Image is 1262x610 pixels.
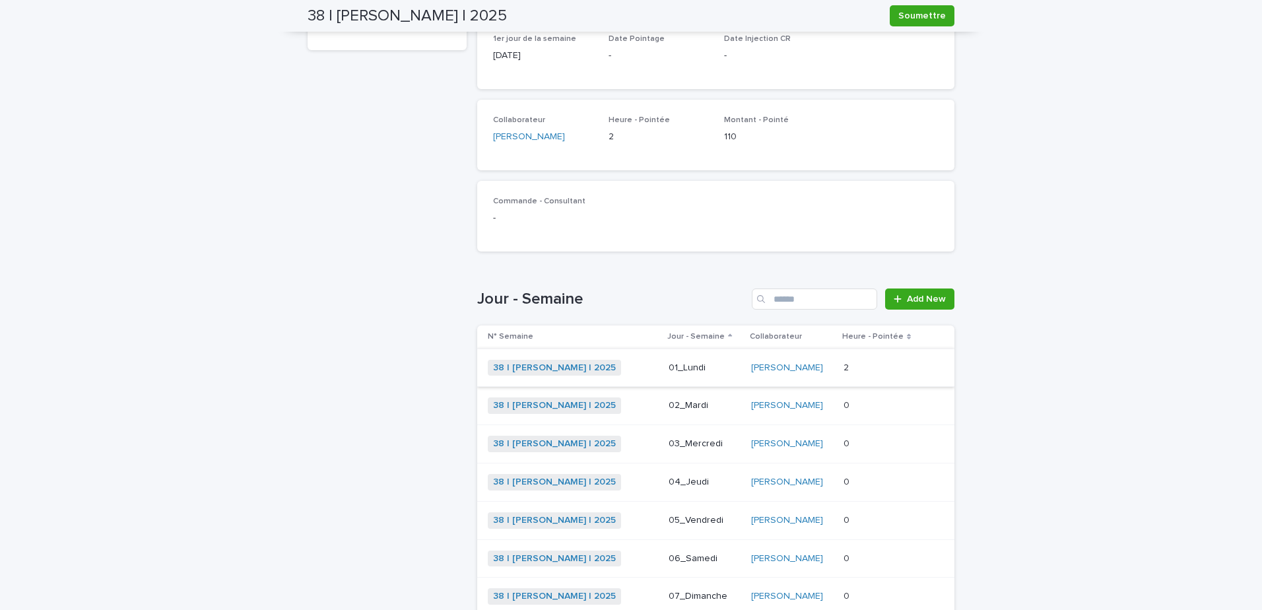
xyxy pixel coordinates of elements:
[890,5,954,26] button: Soumettre
[609,130,708,144] p: 2
[493,400,616,411] a: 38 | [PERSON_NAME] | 2025
[751,400,823,411] a: [PERSON_NAME]
[669,362,740,374] p: 01_Lundi
[493,211,939,225] p: -
[493,515,616,526] a: 38 | [PERSON_NAME] | 2025
[669,591,740,602] p: 07_Dimanche
[669,515,740,526] p: 05_Vendredi
[844,360,851,374] p: 2
[667,329,725,344] p: Jour - Semaine
[477,463,954,501] tr: 38 | [PERSON_NAME] | 2025 04_Jeudi[PERSON_NAME] 00
[844,474,852,488] p: 0
[669,553,740,564] p: 06_Samedi
[751,477,823,488] a: [PERSON_NAME]
[750,329,802,344] p: Collaborateur
[609,35,665,43] span: Date Pointage
[844,551,852,564] p: 0
[844,397,852,411] p: 0
[751,362,823,374] a: [PERSON_NAME]
[724,49,824,63] p: -
[493,438,616,450] a: 38 | [PERSON_NAME] | 2025
[493,49,593,63] p: [DATE]
[751,515,823,526] a: [PERSON_NAME]
[493,362,616,374] a: 38 | [PERSON_NAME] | 2025
[844,436,852,450] p: 0
[308,7,507,26] h2: 38 | [PERSON_NAME] | 2025
[493,116,545,124] span: Collaborateur
[669,400,740,411] p: 02_Mardi
[751,438,823,450] a: [PERSON_NAME]
[477,539,954,578] tr: 38 | [PERSON_NAME] | 2025 06_Samedi[PERSON_NAME] 00
[609,116,670,124] span: Heure - Pointée
[669,438,740,450] p: 03_Mercredi
[477,290,747,309] h1: Jour - Semaine
[669,477,740,488] p: 04_Jeudi
[493,35,576,43] span: 1er jour de la semaine
[477,349,954,387] tr: 38 | [PERSON_NAME] | 2025 01_Lundi[PERSON_NAME] 22
[724,116,789,124] span: Montant - Pointé
[609,49,708,63] p: -
[752,288,877,310] input: Search
[724,130,824,144] p: 110
[898,9,946,22] span: Soumettre
[493,591,616,602] a: 38 | [PERSON_NAME] | 2025
[493,477,616,488] a: 38 | [PERSON_NAME] | 2025
[751,553,823,564] a: [PERSON_NAME]
[477,425,954,463] tr: 38 | [PERSON_NAME] | 2025 03_Mercredi[PERSON_NAME] 00
[477,501,954,539] tr: 38 | [PERSON_NAME] | 2025 05_Vendredi[PERSON_NAME] 00
[488,329,533,344] p: N° Semaine
[493,130,565,144] a: [PERSON_NAME]
[842,329,904,344] p: Heure - Pointée
[751,591,823,602] a: [PERSON_NAME]
[493,553,616,564] a: 38 | [PERSON_NAME] | 2025
[907,294,946,304] span: Add New
[493,197,585,205] span: Commande - Consultant
[844,588,852,602] p: 0
[844,512,852,526] p: 0
[724,35,791,43] span: Date Injection CR
[885,288,954,310] a: Add New
[477,387,954,425] tr: 38 | [PERSON_NAME] | 2025 02_Mardi[PERSON_NAME] 00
